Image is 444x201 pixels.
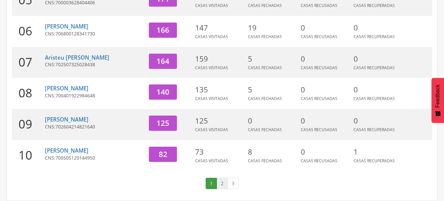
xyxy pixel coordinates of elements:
[301,54,350,64] p: 0
[45,54,109,61] a: Aristeu [PERSON_NAME]
[195,34,228,39] span: Casas Visitadas
[45,30,144,37] p: CNS:
[354,127,395,132] span: Casas Recuperadas
[195,3,228,8] span: Casas Visitadas
[301,23,350,33] p: 0
[156,56,169,66] span: 164
[248,23,297,33] p: 19
[195,23,245,33] p: 147
[431,78,444,123] button: Feedback - Mostrar pesquisa
[354,96,395,101] span: Casas Recuperadas
[45,92,144,99] p: CNS:
[301,127,337,132] span: Casas Recusadas
[354,65,395,71] span: Casas Recuperadas
[301,158,337,164] span: Casas Recusadas
[248,127,282,132] span: Casas Fechadas
[55,30,95,37] span: 706800128341730
[12,109,45,140] div: 09
[55,61,95,68] span: 702507325028438
[12,16,45,47] div: 06
[195,84,245,95] p: 135
[195,147,245,157] p: 73
[45,147,88,154] a: [PERSON_NAME]
[248,96,282,101] span: Casas Fechadas
[45,124,144,130] p: CNS:
[248,54,297,64] p: 5
[55,124,95,130] span: 702604214821640
[195,127,228,132] span: Casas Visitadas
[227,178,239,189] a: 3
[45,155,144,161] p: CNS:
[12,47,45,78] div: 07
[354,84,403,95] p: 0
[301,147,350,157] p: 0
[354,54,403,64] p: 0
[195,54,245,64] p: 159
[354,147,403,157] p: 1
[206,178,217,189] a: 1
[156,118,169,128] span: 125
[45,116,88,123] a: [PERSON_NAME]
[45,84,88,92] a: [PERSON_NAME]
[55,155,95,161] span: 700505120144950
[301,116,350,126] p: 0
[354,158,395,164] span: Casas Recuperadas
[354,116,403,126] p: 0
[248,84,297,95] p: 5
[301,65,337,71] span: Casas Recusadas
[195,96,228,101] span: Casas Visitadas
[195,116,245,126] p: 125
[156,87,169,97] span: 140
[248,158,282,164] span: Casas Fechadas
[195,65,228,71] span: Casas Visitadas
[301,84,350,95] p: 0
[435,84,441,108] span: Feedback
[354,3,395,8] span: Casas Recuperadas
[159,149,167,159] span: 82
[301,3,337,8] span: Casas Recusadas
[12,140,45,171] div: 10
[195,158,228,164] span: Casas Visitadas
[248,65,282,71] span: Casas Fechadas
[248,116,297,126] p: 0
[217,178,228,189] a: 2
[156,25,169,35] span: 166
[354,23,403,33] p: 0
[12,78,45,109] div: 08
[301,96,337,101] span: Casas Recusadas
[45,23,88,30] a: [PERSON_NAME]
[354,34,395,39] span: Casas Recuperadas
[301,34,337,39] span: Casas Recusadas
[248,147,297,157] p: 8
[248,34,282,39] span: Casas Fechadas
[45,61,144,68] p: CNS:
[248,3,282,8] span: Casas Fechadas
[55,92,95,99] span: 700401922984648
